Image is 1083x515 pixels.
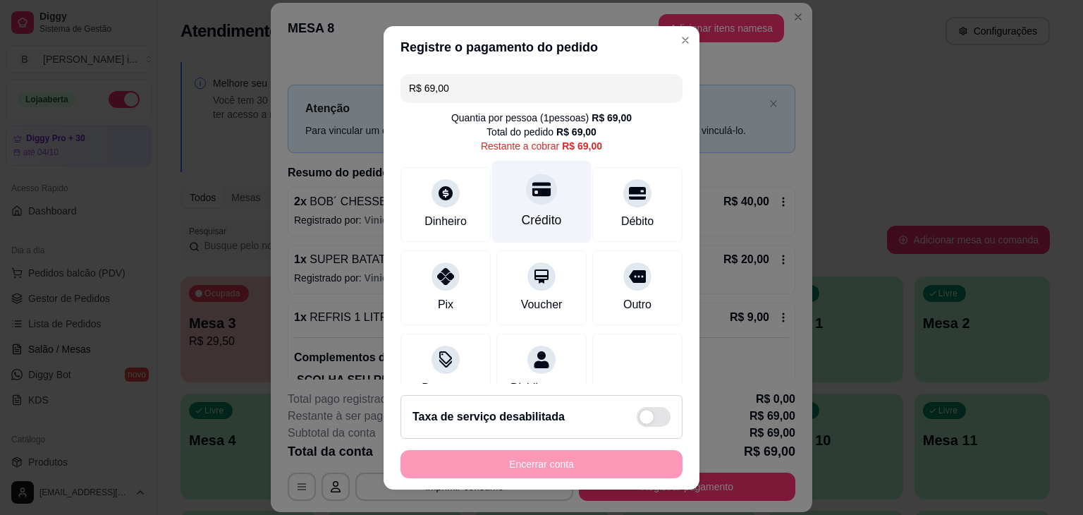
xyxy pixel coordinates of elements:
div: Total do pedido [487,125,596,139]
div: Dividir conta [510,380,573,396]
input: Ex.: hambúrguer de cordeiro [409,74,674,102]
header: Registre o pagamento do pedido [384,26,699,68]
div: R$ 69,00 [556,125,596,139]
h2: Taxa de serviço desabilitada [412,408,565,425]
div: Débito [621,213,654,230]
div: Quantia por pessoa ( 1 pessoas) [451,111,632,125]
div: Restante a cobrar [481,139,602,153]
div: R$ 69,00 [562,139,602,153]
button: Close [674,29,697,51]
div: Outro [623,296,651,313]
div: Crédito [522,211,562,229]
div: Desconto [422,380,470,396]
div: R$ 69,00 [592,111,632,125]
div: Voucher [521,296,563,313]
div: Dinheiro [424,213,467,230]
div: Pix [438,296,453,313]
